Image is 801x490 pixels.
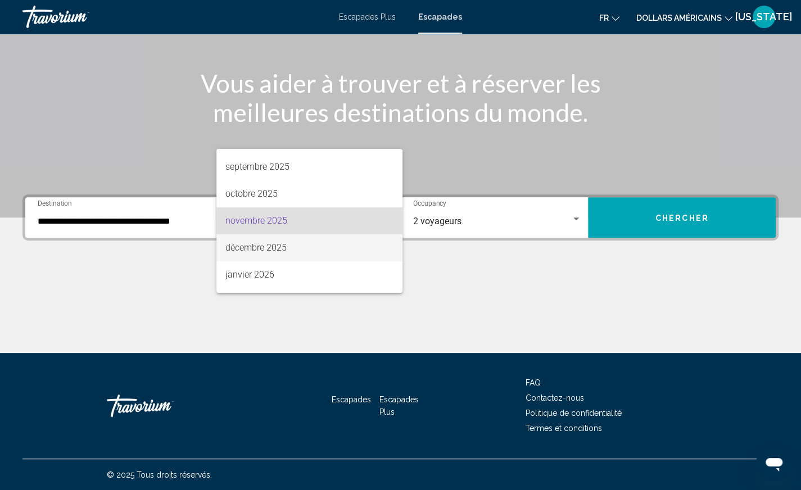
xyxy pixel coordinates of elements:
font: septembre 2025 [225,161,289,172]
iframe: Bouton de lancement de la fenêtre de messagerie [756,445,792,481]
font: décembre 2025 [225,242,287,253]
font: janvier 2026 [225,269,274,280]
font: octobre 2025 [225,188,278,199]
font: novembre 2025 [225,215,287,226]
